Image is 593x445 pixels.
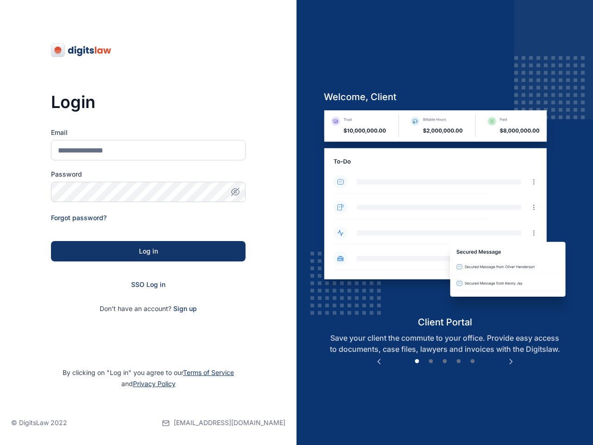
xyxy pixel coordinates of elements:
[11,367,285,389] p: By clicking on "Log in" you agree to our
[412,357,422,366] button: 1
[11,418,67,427] p: © DigitsLaw 2022
[174,418,285,427] span: [EMAIL_ADDRESS][DOMAIN_NAME]
[51,93,246,111] h3: Login
[51,128,246,137] label: Email
[51,43,112,57] img: digitslaw-logo
[316,90,574,103] h5: welcome, client
[133,380,176,388] a: Privacy Policy
[51,304,246,313] p: Don't have an account?
[426,357,435,366] button: 2
[468,357,477,366] button: 5
[454,357,463,366] button: 4
[316,332,574,355] p: Save your client the commute to your office. Provide easy access to documents, case files, lawyer...
[316,316,574,329] h5: client portal
[183,369,234,376] a: Terms of Service
[440,357,449,366] button: 3
[66,247,231,256] div: Log in
[173,305,197,312] a: Sign up
[506,357,516,366] button: Next
[162,400,285,445] a: [EMAIL_ADDRESS][DOMAIN_NAME]
[131,280,165,288] a: SSO Log in
[51,241,246,261] button: Log in
[51,214,107,222] a: Forgot password?
[121,380,176,388] span: and
[316,110,574,316] img: client-portal
[51,170,246,179] label: Password
[173,304,197,313] span: Sign up
[374,357,384,366] button: Previous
